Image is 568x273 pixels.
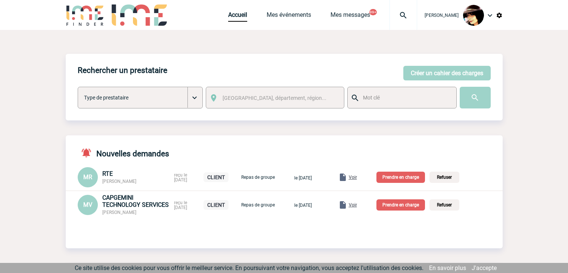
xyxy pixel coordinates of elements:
p: CLIENT [204,172,229,182]
p: CLIENT [204,200,229,210]
p: Prendre en charge [376,172,425,183]
p: Refuser [429,199,459,211]
button: 99+ [369,9,377,15]
span: Ce site utilise des cookies pour vous offrir le meilleur service. En poursuivant votre navigation... [75,264,423,272]
a: Voir [320,173,359,180]
a: Accueil [228,11,247,22]
p: Repas de groupe [239,202,277,208]
img: IME-Finder [66,4,105,26]
span: [PERSON_NAME] [425,13,459,18]
h4: Rechercher un prestataire [78,66,167,75]
span: [GEOGRAPHIC_DATA], département, région... [223,95,326,101]
span: Voir [349,175,357,180]
span: reçu le [DATE] [174,200,187,210]
p: Repas de groupe [239,175,277,180]
a: Mes messages [330,11,370,22]
h4: Nouvelles demandes [78,147,169,158]
p: Refuser [429,172,459,183]
img: 101023-0.jpg [463,5,484,26]
span: le [DATE] [294,175,312,181]
span: [PERSON_NAME] [102,179,136,184]
a: En savoir plus [429,264,466,272]
span: MR [83,174,92,181]
span: reçu le [DATE] [174,172,187,182]
input: Submit [460,87,491,108]
a: Mes événements [267,11,311,22]
img: notifications-active-24-px-r.png [81,147,96,158]
input: Mot clé [361,93,450,102]
a: Voir [320,201,359,208]
a: J'accepte [472,264,497,272]
p: Prendre en charge [376,199,425,211]
span: CAPGEMINI TECHNOLOGY SERVICES [102,194,169,208]
span: le [DATE] [294,203,312,208]
span: RTE [102,170,113,177]
img: folder.png [338,173,347,182]
span: MV [83,201,92,208]
img: folder.png [338,200,347,209]
span: [PERSON_NAME] [102,210,136,215]
span: Voir [349,202,357,208]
